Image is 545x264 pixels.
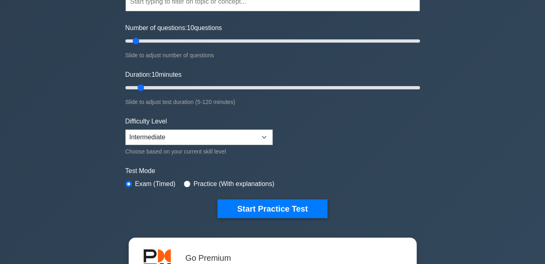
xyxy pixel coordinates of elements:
span: 10 [187,24,194,31]
div: Slide to adjust test duration (5-120 minutes) [125,97,420,107]
label: Exam (Timed) [135,179,176,189]
button: Start Practice Test [218,199,327,218]
label: Number of questions: questions [125,23,222,33]
div: Slide to adjust number of questions [125,50,420,60]
label: Duration: minutes [125,70,182,80]
span: 10 [151,71,159,78]
label: Practice (With explanations) [194,179,274,189]
label: Difficulty Level [125,117,167,126]
div: Choose based on your current skill level [125,147,273,156]
label: Test Mode [125,166,420,176]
